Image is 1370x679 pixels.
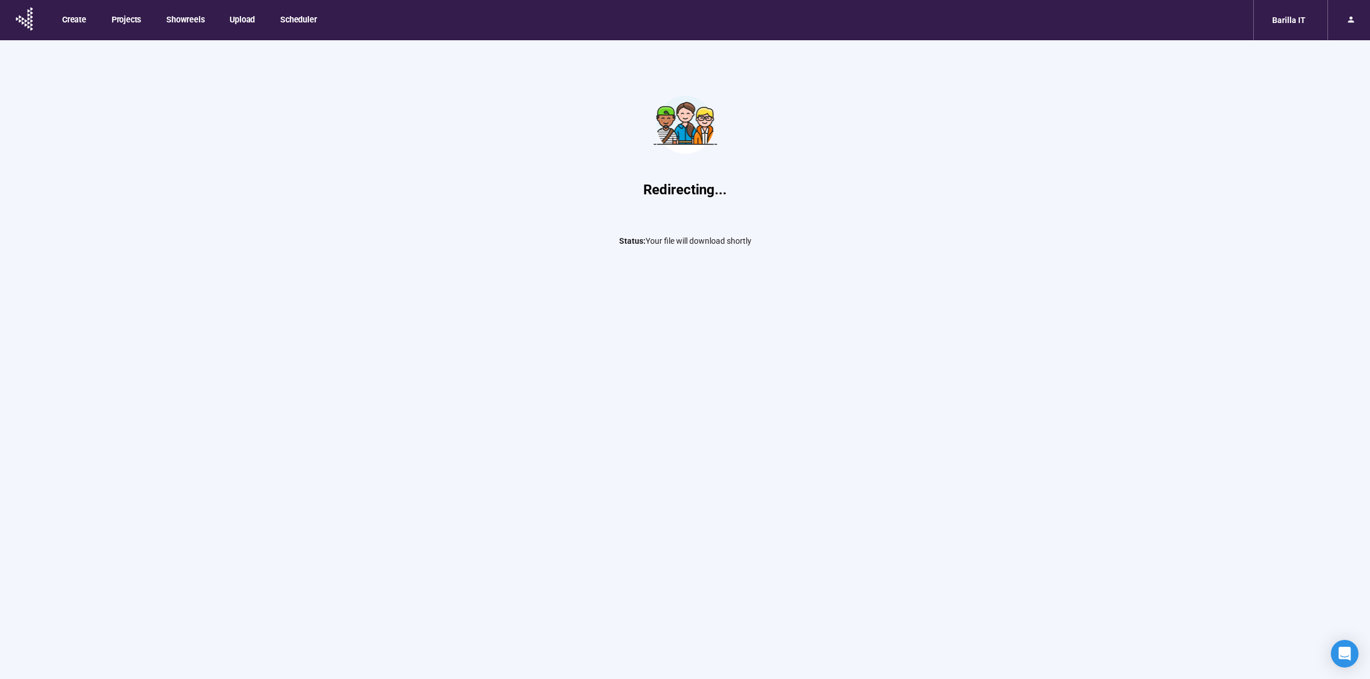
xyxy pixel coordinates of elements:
button: Upload [220,7,263,31]
div: Barilla IT [1265,9,1312,31]
p: Your file will download shortly [513,235,858,247]
span: Status: [619,236,646,245]
img: Teamwork [642,82,728,168]
div: Open Intercom Messenger [1331,640,1358,668]
button: Projects [102,7,149,31]
button: Create [53,7,94,31]
button: Scheduler [271,7,325,31]
h1: Redirecting... [513,179,858,201]
button: Showreels [157,7,212,31]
